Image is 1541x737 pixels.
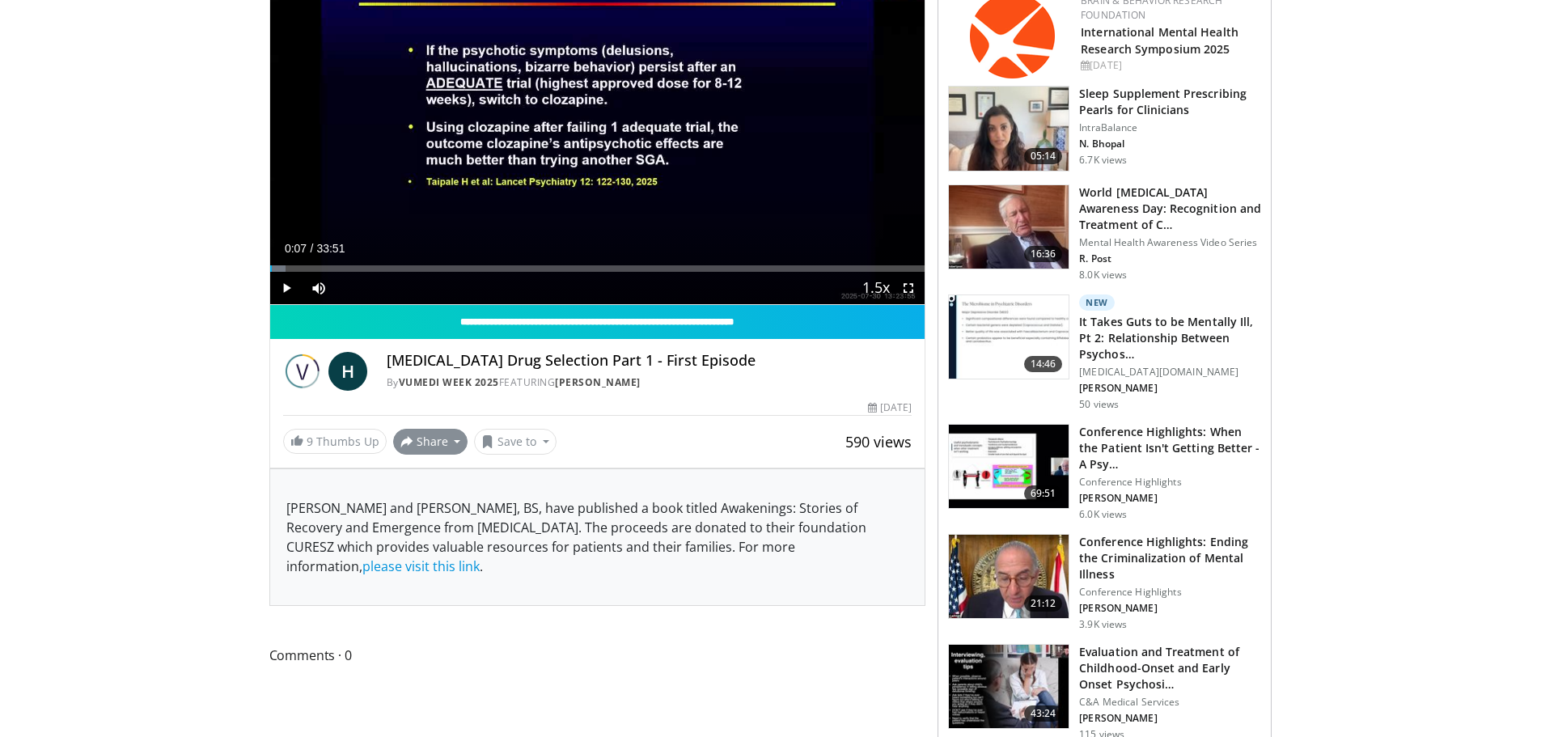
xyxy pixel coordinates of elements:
[387,352,912,370] h4: [MEDICAL_DATA] Drug Selection Part 1 - First Episode
[1079,121,1261,134] p: IntraBalance
[1079,366,1261,379] p: [MEDICAL_DATA][DOMAIN_NAME]
[311,242,314,255] span: /
[1024,595,1063,612] span: 21:12
[948,86,1261,172] a: 05:14 Sleep Supplement Prescribing Pearls for Clinicians IntraBalance N. Bhopal 6.7K views
[1079,382,1261,395] p: [PERSON_NAME]
[948,294,1261,411] a: 14:46 New It Takes Guts to be Mentally Ill, Pt 2: Relationship Between Psychos… [MEDICAL_DATA][DO...
[1081,58,1258,73] div: [DATE]
[860,272,892,304] button: Playback Rate
[1079,618,1127,631] p: 3.9K views
[1079,154,1127,167] p: 6.7K views
[474,429,557,455] button: Save to
[1079,586,1261,599] p: Conference Highlights
[1079,492,1261,505] p: [PERSON_NAME]
[1079,602,1261,615] p: [PERSON_NAME]
[1024,356,1063,372] span: 14:46
[1024,246,1063,262] span: 16:36
[948,184,1261,282] a: 16:36 World [MEDICAL_DATA] Awareness Day: Recognition and Treatment of C… Mental Health Awareness...
[270,265,925,272] div: Progress Bar
[845,432,912,451] span: 590 views
[1081,24,1238,57] a: International Mental Health Research Symposium 2025
[393,429,468,455] button: Share
[1079,138,1261,150] p: N. Bhopal
[1079,184,1261,233] h3: World [MEDICAL_DATA] Awareness Day: Recognition and Treatment of C…
[1079,696,1261,709] p: C&A Medical Services
[555,375,641,389] a: [PERSON_NAME]
[387,375,912,390] div: By FEATURING
[1024,705,1063,722] span: 43:24
[1079,424,1261,472] h3: Conference Highlights: When the Patient Isn't Getting Better - A Psy…
[285,242,307,255] span: 0:07
[948,534,1261,631] a: 21:12 Conference Highlights: Ending the Criminalization of Mental Illness Conference Highlights [...
[949,295,1069,379] img: 45d9ed29-37ad-44fa-b6cc-1065f856441c.150x105_q85_crop-smart_upscale.jpg
[949,87,1069,171] img: 38bb175e-6d6c-4ece-ba99-644c925e62de.150x105_q85_crop-smart_upscale.jpg
[948,424,1261,521] a: 69:51 Conference Highlights: When the Patient Isn't Getting Better - A Psy… Conference Highlights...
[269,645,926,666] span: Comments 0
[286,498,909,576] p: [PERSON_NAME] and [PERSON_NAME], BS, have published a book titled Awakenings: Stories of Recovery...
[399,375,499,389] a: Vumedi Week 2025
[1024,485,1063,502] span: 69:51
[892,272,925,304] button: Fullscreen
[949,645,1069,729] img: 9c1ea151-7f89-42e7-b0fb-c17652802da6.150x105_q85_crop-smart_upscale.jpg
[1079,534,1261,582] h3: Conference Highlights: Ending the Criminalization of Mental Illness
[362,557,480,575] a: please visit this link
[283,352,322,391] img: Vumedi Week 2025
[1079,314,1261,362] h3: It Takes Guts to be Mentally Ill, Pt 2: Relationship Between Psychos…
[868,400,912,415] div: [DATE]
[1079,712,1261,725] p: [PERSON_NAME]
[316,242,345,255] span: 33:51
[1079,294,1115,311] p: New
[1079,86,1261,118] h3: Sleep Supplement Prescribing Pearls for Clinicians
[328,352,367,391] a: H
[949,535,1069,619] img: 1419e6f0-d69a-482b-b3ae-1573189bf46e.150x105_q85_crop-smart_upscale.jpg
[1079,236,1261,249] p: Mental Health Awareness Video Series
[1079,508,1127,521] p: 6.0K views
[303,272,335,304] button: Mute
[949,185,1069,269] img: dad9b3bb-f8af-4dab-abc0-c3e0a61b252e.150x105_q85_crop-smart_upscale.jpg
[1079,644,1261,693] h3: Evaluation and Treatment of Childhood-Onset and Early Onset Psychosi…
[1079,476,1261,489] p: Conference Highlights
[283,429,387,454] a: 9 Thumbs Up
[307,434,313,449] span: 9
[1079,269,1127,282] p: 8.0K views
[1024,148,1063,164] span: 05:14
[270,272,303,304] button: Play
[1079,398,1119,411] p: 50 views
[1079,252,1261,265] p: R. Post
[949,425,1069,509] img: 4362ec9e-0993-4580-bfd4-8e18d57e1d49.150x105_q85_crop-smart_upscale.jpg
